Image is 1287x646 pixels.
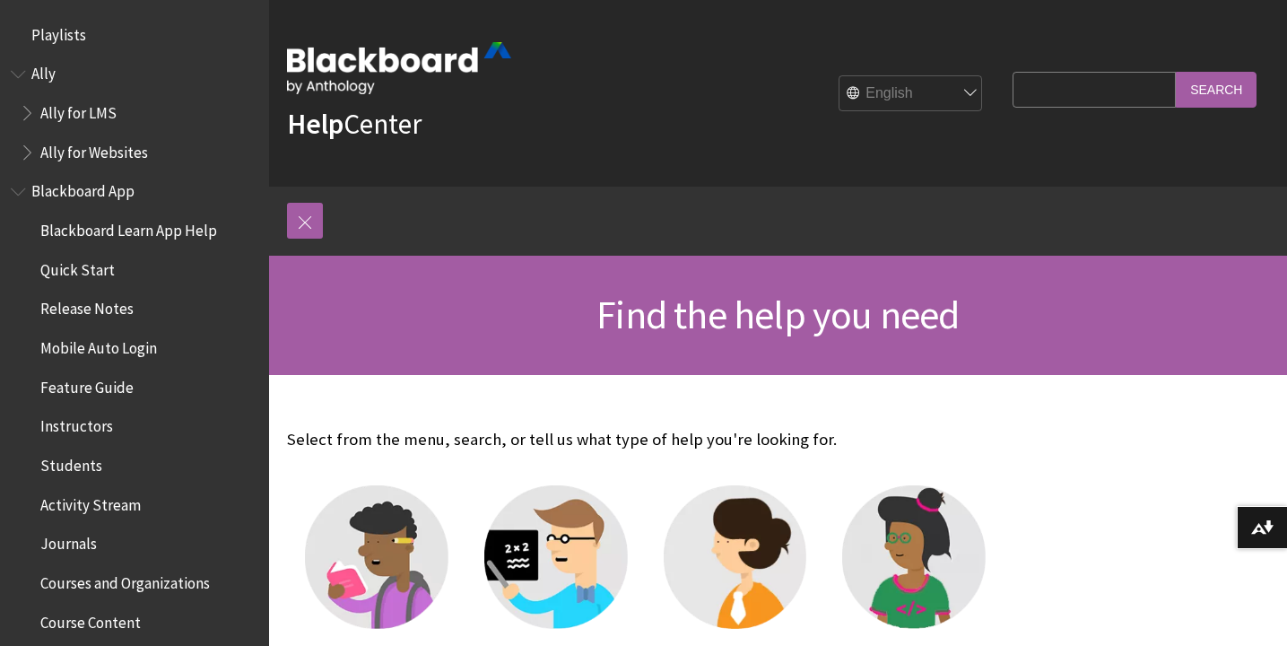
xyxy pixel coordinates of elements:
img: Student [305,485,448,629]
img: Blackboard by Anthology [287,42,511,94]
span: Instructors [40,412,113,436]
a: HelpCenter [287,106,422,142]
span: Courses and Organizations [40,568,210,592]
span: Release Notes [40,294,134,319]
span: Quick Start [40,255,115,279]
span: Ally [31,59,56,83]
strong: Help [287,106,343,142]
span: Feature Guide [40,372,134,397]
nav: Book outline for Anthology Ally Help [11,59,258,168]
span: Students [40,450,102,475]
span: Activity Stream [40,490,141,514]
span: Mobile Auto Login [40,333,157,357]
img: Administrator [664,485,807,629]
nav: Book outline for Playlists [11,20,258,50]
span: Find the help you need [596,290,959,339]
span: Journals [40,529,97,554]
img: Instructor [484,485,628,629]
input: Search [1176,72,1257,107]
span: Ally for LMS [40,98,117,122]
span: Course Content [40,607,141,632]
span: Blackboard App [31,177,135,201]
p: Select from the menu, search, or tell us what type of help you're looking for. [287,428,1004,451]
span: Playlists [31,20,86,44]
span: Ally for Websites [40,137,148,161]
select: Site Language Selector [839,76,983,112]
span: Blackboard Learn App Help [40,215,217,240]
